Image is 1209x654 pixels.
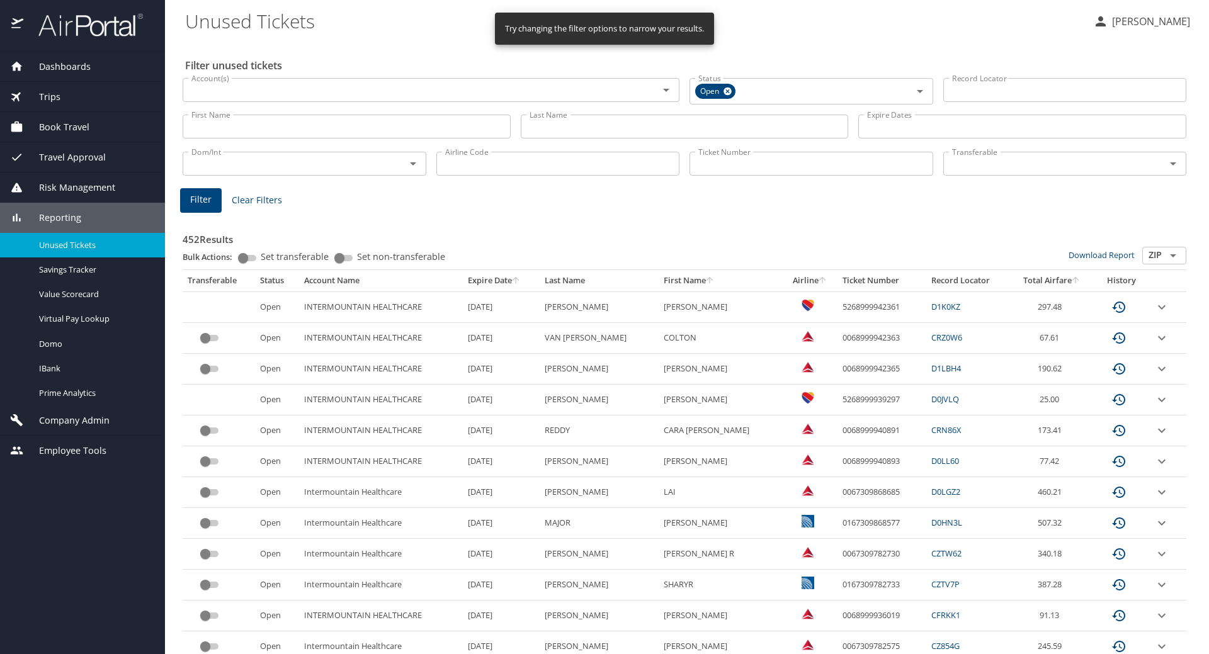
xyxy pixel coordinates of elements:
td: 460.21 [1011,477,1093,508]
button: expand row [1154,577,1169,592]
img: United Airlines [802,515,814,527]
th: Last Name [540,270,659,291]
h2: Filter unused tickets [185,55,1189,76]
th: First Name [659,270,782,291]
span: Travel Approval [23,150,106,164]
td: MAJOR [540,508,659,539]
td: Open [255,539,299,570]
img: Southwest Airlines [802,299,814,312]
td: Open [255,508,299,539]
button: Open [404,155,422,172]
td: [DATE] [463,508,540,539]
td: INTERMOUNTAIN HEALTHCARE [299,415,462,446]
span: Open [695,85,727,98]
button: expand row [1154,639,1169,654]
p: [PERSON_NAME] [1108,14,1190,29]
td: Open [255,323,299,354]
th: Record Locator [926,270,1011,291]
span: Domo [39,338,150,350]
td: 387.28 [1011,570,1093,600]
span: Virtual Pay Lookup [39,313,150,325]
td: COLTON [659,323,782,354]
td: 340.18 [1011,539,1093,570]
td: [PERSON_NAME] R [659,539,782,570]
td: 0068999942363 [837,323,926,354]
td: [DATE] [463,415,540,446]
button: sort [512,277,521,285]
span: Value Scorecard [39,288,150,300]
img: icon-airportal.png [11,13,25,37]
button: sort [1072,277,1081,285]
a: CZTV7P [931,578,960,590]
td: 0068999936019 [837,600,926,631]
td: 0067309868685 [837,477,926,508]
td: 0068999940893 [837,446,926,477]
p: Bulk Actions: [183,251,242,262]
td: INTERMOUNTAIN HEALTHCARE [299,600,462,631]
td: 173.41 [1011,415,1093,446]
a: Download Report [1069,249,1135,261]
th: Total Airfare [1011,270,1093,291]
div: Open [695,84,735,99]
td: INTERMOUNTAIN HEALTHCARE [299,291,462,322]
a: CZ854G [931,640,960,651]
button: Open [657,81,675,99]
td: [PERSON_NAME] [540,477,659,508]
div: Try changing the filter options to narrow your results. [505,16,704,41]
td: CARA [PERSON_NAME] [659,415,782,446]
img: Southwest Airlines [802,392,814,404]
a: D1LBH4 [931,363,961,374]
img: airportal-logo.png [25,13,143,37]
h3: 452 Results [183,225,1186,247]
span: Prime Analytics [39,387,150,399]
button: Open [911,82,929,100]
th: History [1094,270,1149,291]
td: [DATE] [463,323,540,354]
td: 0167309868577 [837,508,926,539]
span: Set transferable [261,252,329,261]
span: Filter [190,192,212,208]
button: expand row [1154,300,1169,315]
td: 0067309782730 [837,539,926,570]
td: 507.32 [1011,508,1093,539]
th: Status [255,270,299,291]
td: Open [255,354,299,385]
td: [PERSON_NAME] [540,385,659,415]
button: expand row [1154,423,1169,438]
td: 190.62 [1011,354,1093,385]
td: INTERMOUNTAIN HEALTHCARE [299,446,462,477]
td: [PERSON_NAME] [540,570,659,600]
span: Employee Tools [23,444,106,458]
td: Open [255,477,299,508]
td: Open [255,570,299,600]
td: [DATE] [463,446,540,477]
td: Open [255,385,299,415]
td: Intermountain Healthcare [299,508,462,539]
th: Expire Date [463,270,540,291]
td: Intermountain Healthcare [299,539,462,570]
td: [DATE] [463,354,540,385]
button: expand row [1154,361,1169,376]
td: 5268999939297 [837,385,926,415]
span: Book Travel [23,120,89,134]
td: [DATE] [463,385,540,415]
button: sort [706,277,715,285]
td: [DATE] [463,570,540,600]
span: Clear Filters [232,193,282,208]
td: REDDY [540,415,659,446]
th: Ticket Number [837,270,926,291]
td: INTERMOUNTAIN HEALTHCARE [299,323,462,354]
td: [PERSON_NAME] [540,539,659,570]
td: 91.13 [1011,600,1093,631]
span: Set non-transferable [357,252,445,261]
span: IBank [39,363,150,375]
a: D0LGZ2 [931,486,960,497]
a: CZTW62 [931,548,962,559]
button: [PERSON_NAME] [1088,10,1195,33]
td: [DATE] [463,291,540,322]
td: [DATE] [463,539,540,570]
td: [PERSON_NAME] [659,600,782,631]
a: CRN86X [931,424,961,436]
td: Intermountain Healthcare [299,477,462,508]
button: Clear Filters [227,189,287,212]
